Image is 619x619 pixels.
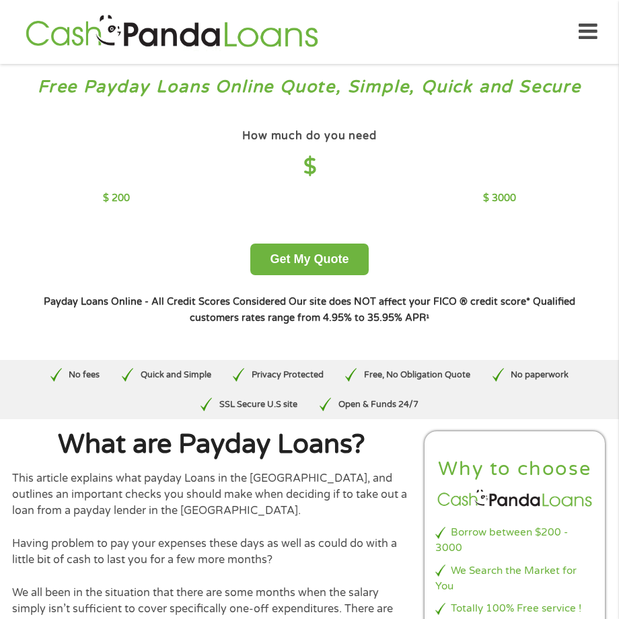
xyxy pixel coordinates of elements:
[435,457,593,482] h2: Why to choose
[289,296,530,307] strong: Our site does NOT affect your FICO ® credit score*
[219,398,297,411] p: SSL Secure U.S site
[103,191,130,206] p: $ 200
[511,369,569,381] p: No paperwork
[435,563,593,594] li: We Search the Market for You
[12,431,410,458] h1: What are Payday Loans?
[12,76,607,98] h3: Free Payday Loans Online Quote, Simple, Quick and Secure
[252,369,324,381] p: Privacy Protected
[12,536,410,569] p: Having problem to pay your expenses these days as well as could do with a little bit of cash to l...
[12,470,410,519] p: This article explains what payday Loans in the [GEOGRAPHIC_DATA], and outlines an important check...
[69,369,100,381] p: No fees
[44,296,286,307] strong: Payday Loans Online - All Credit Scores Considered
[242,129,377,143] h4: How much do you need
[435,525,593,556] li: Borrow between $200 - 3000
[22,13,322,51] img: GetLoanNow Logo
[435,601,593,616] li: Totally 100% Free service !
[338,398,418,411] p: Open & Funds 24/7
[364,369,470,381] p: Free, No Obligation Quote
[250,244,368,275] button: Get My Quote
[141,369,211,381] p: Quick and Simple
[483,191,516,206] p: $ 3000
[103,153,516,181] h4: $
